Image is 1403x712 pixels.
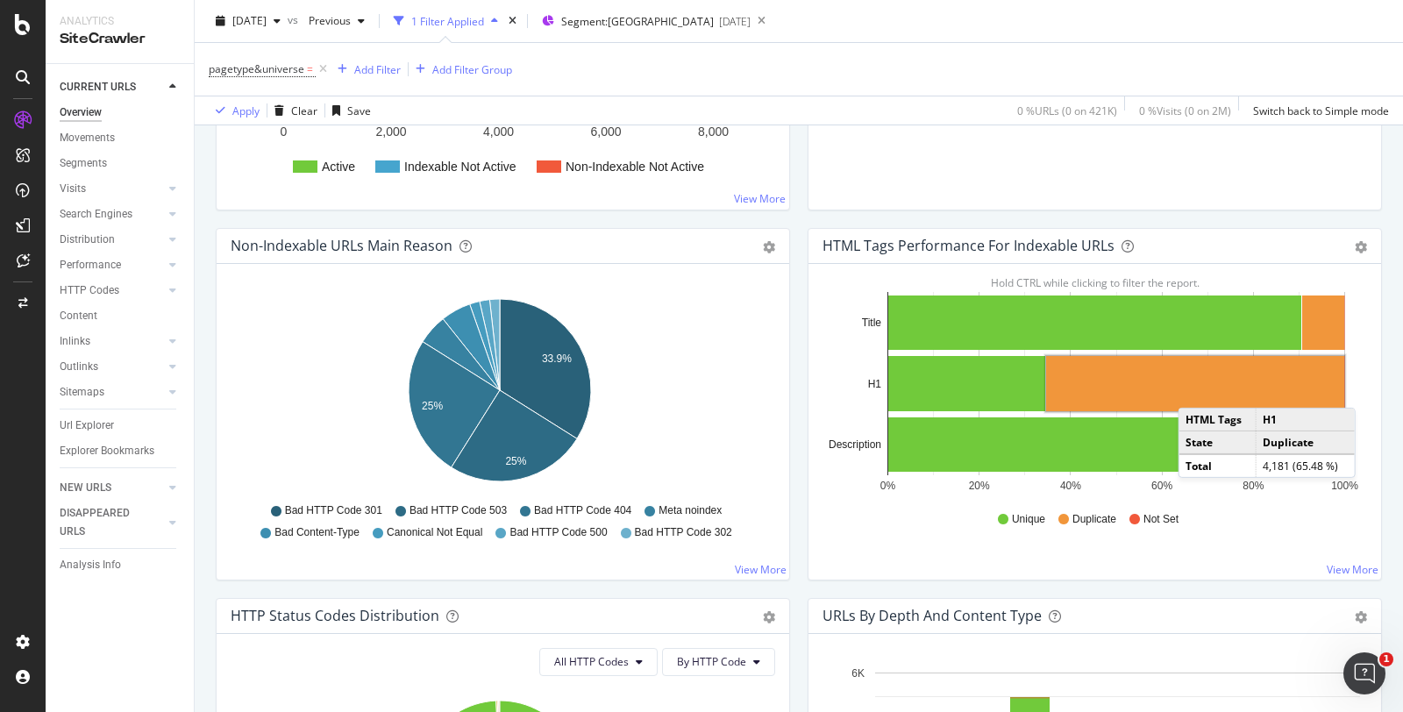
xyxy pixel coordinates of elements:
[60,358,98,376] div: Outlinks
[1331,480,1358,492] text: 100%
[509,525,607,540] span: Bad HTTP Code 500
[1355,611,1367,623] div: gear
[60,256,164,274] a: Performance
[422,400,443,412] text: 25%
[60,383,104,402] div: Sitemaps
[231,237,452,254] div: Non-Indexable URLs Main Reason
[288,11,302,26] span: vs
[60,556,182,574] a: Analysis Info
[1012,512,1045,527] span: Unique
[60,154,107,173] div: Segments
[554,654,629,669] span: All HTTP Codes
[1256,409,1354,431] td: H1
[411,13,484,28] div: 1 Filter Applied
[60,180,164,198] a: Visits
[281,125,288,139] text: 0
[387,7,505,35] button: 1 Filter Applied
[735,562,787,577] a: View More
[719,14,751,29] div: [DATE]
[823,607,1042,624] div: URLs by Depth and Content Type
[60,29,180,49] div: SiteCrawler
[1379,652,1393,666] span: 1
[1060,480,1081,492] text: 40%
[969,480,990,492] text: 20%
[868,378,882,390] text: H1
[354,61,401,76] div: Add Filter
[566,160,704,174] text: Non-Indexable Not Active
[1072,512,1116,527] span: Duplicate
[880,480,896,492] text: 0%
[1179,454,1257,477] td: Total
[60,479,164,497] a: NEW URLS
[60,281,164,300] a: HTTP Codes
[60,78,164,96] a: CURRENT URLS
[60,556,121,574] div: Analysis Info
[387,525,482,540] span: Canonical Not Equal
[232,103,260,117] div: Apply
[1017,103,1117,117] div: 0 % URLs ( 0 on 421K )
[209,7,288,35] button: [DATE]
[698,125,729,139] text: 8,000
[307,61,313,76] span: =
[432,61,512,76] div: Add Filter Group
[60,358,164,376] a: Outlinks
[60,332,90,351] div: Inlinks
[851,667,865,680] text: 6K
[302,7,372,35] button: Previous
[60,479,111,497] div: NEW URLS
[823,292,1361,495] svg: A chart.
[1179,409,1257,431] td: HTML Tags
[60,103,102,122] div: Overview
[505,455,526,467] text: 25%
[209,61,304,76] span: pagetype&universe
[1256,454,1354,477] td: 4,181 (65.48 %)
[209,96,260,125] button: Apply
[561,14,714,29] span: Segment: [GEOGRAPHIC_DATA]
[1256,431,1354,455] td: Duplicate
[60,383,164,402] a: Sitemaps
[862,317,882,329] text: Title
[231,292,769,495] svg: A chart.
[505,12,520,30] div: times
[60,129,182,147] a: Movements
[274,525,360,540] span: Bad Content-Type
[60,417,114,435] div: Url Explorer
[823,237,1115,254] div: HTML Tags Performance for Indexable URLs
[60,129,115,147] div: Movements
[1139,103,1231,117] div: 0 % Visits ( 0 on 2M )
[539,648,658,676] button: All HTTP Codes
[60,205,164,224] a: Search Engines
[291,103,317,117] div: Clear
[60,180,86,198] div: Visits
[1343,652,1385,694] iframe: Intercom live chat
[60,256,121,274] div: Performance
[60,307,182,325] a: Content
[302,13,351,28] span: Previous
[763,241,775,253] div: gear
[1243,480,1264,492] text: 80%
[1253,103,1389,117] div: Switch back to Simple mode
[763,611,775,623] div: gear
[1246,96,1389,125] button: Switch back to Simple mode
[60,154,182,173] a: Segments
[677,654,746,669] span: By HTTP Code
[659,503,722,518] span: Meta noindex
[410,503,507,518] span: Bad HTTP Code 503
[267,96,317,125] button: Clear
[375,125,406,139] text: 2,000
[60,307,97,325] div: Content
[60,231,115,249] div: Distribution
[325,96,371,125] button: Save
[409,59,512,80] button: Add Filter Group
[60,14,180,29] div: Analytics
[635,525,732,540] span: Bad HTTP Code 302
[322,160,355,174] text: Active
[285,503,382,518] span: Bad HTTP Code 301
[535,7,751,35] button: Segment:[GEOGRAPHIC_DATA][DATE]
[60,504,164,541] a: DISAPPEARED URLS
[60,417,182,435] a: Url Explorer
[60,103,182,122] a: Overview
[734,191,786,206] a: View More
[534,503,631,518] span: Bad HTTP Code 404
